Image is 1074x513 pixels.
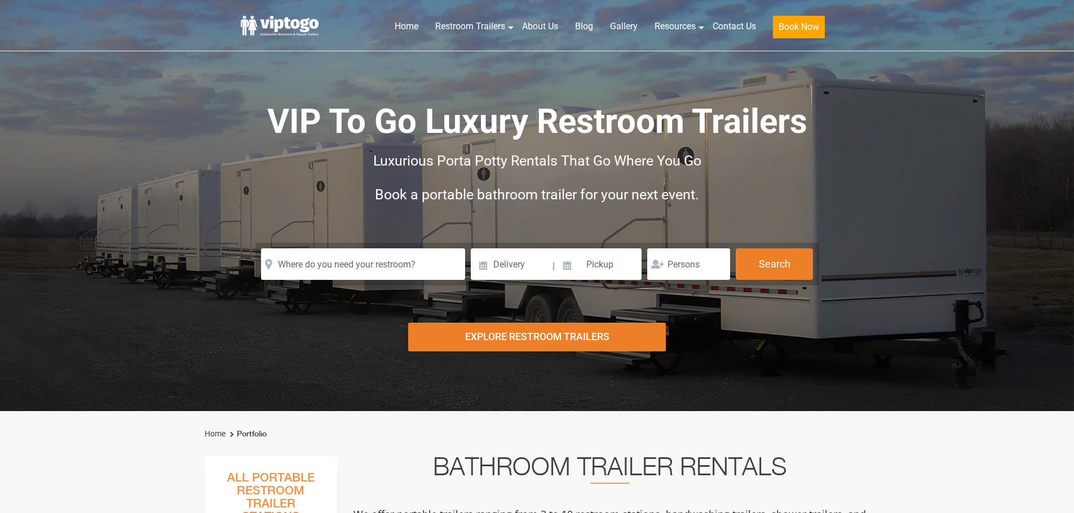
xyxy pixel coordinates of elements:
a: About Us [514,14,567,39]
span: Luxurious Porta Potty Rentals That Go Where You Go [373,153,701,169]
a: Resources [646,14,704,39]
a: Blog [567,14,602,39]
input: Delivery [471,248,551,280]
a: Gallery [602,14,646,39]
button: Search [736,248,813,280]
input: Pickup [556,248,642,280]
a: Home [386,14,427,39]
li: Portfolio [227,427,267,441]
button: Book Now [773,16,825,38]
input: Persons [647,248,730,280]
h2: Bathroom Trailer Rentals [352,457,868,484]
span: Book a portable bathroom trailer for your next event. [375,186,699,203]
a: Book Now [764,14,833,45]
span: | [553,248,555,284]
a: Restroom Trailers [427,14,514,39]
span: VIP To Go Luxury Restroom Trailers [267,101,807,141]
input: Where do you need your restroom? [261,248,465,280]
a: Home [205,429,226,438]
div: Explore Restroom Trailers [408,323,666,351]
a: Contact Us [704,14,764,39]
